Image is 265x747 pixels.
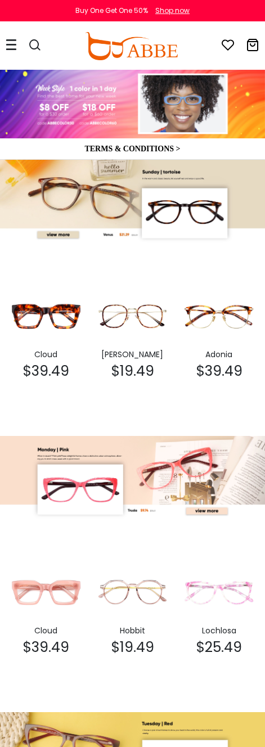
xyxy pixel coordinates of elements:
[150,6,190,15] a: Shop now
[181,637,257,658] div: $25.49
[8,625,84,637] div: Cloud
[181,349,257,361] div: Adonia
[95,637,170,658] div: $19.49
[8,361,84,382] div: $39.49
[181,361,257,382] div: $39.49
[95,361,170,382] div: $19.49
[85,32,177,60] img: abbeglasses.com
[8,637,84,658] div: $39.49
[181,625,257,637] div: Lochlosa
[8,349,84,361] div: Cloud
[75,6,148,16] div: Buy One Get One 50%
[95,625,170,637] div: Hobbit
[155,6,190,16] div: Shop now
[95,349,170,361] div: [PERSON_NAME]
